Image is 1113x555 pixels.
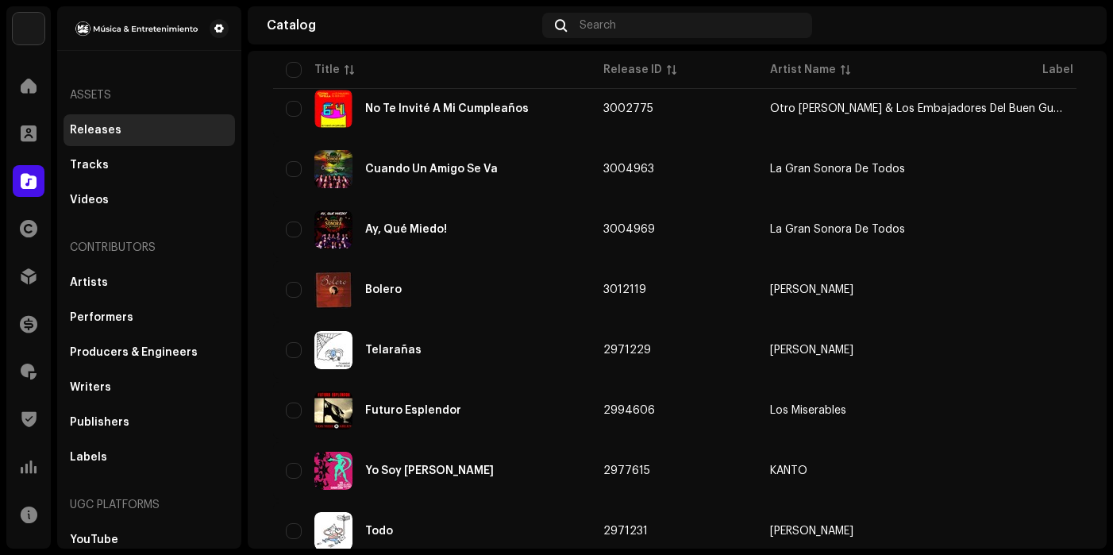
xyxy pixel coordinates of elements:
img: 7bb346d1-9571-417f-ae6c-5d5dafa57953 [314,150,352,188]
span: Mateo Braga [770,526,1062,537]
span: 2977615 [603,465,650,476]
div: Tracks [70,159,109,172]
span: La Gran Sonora De Todos [770,164,1062,175]
div: Catalog [267,19,536,32]
re-a-nav-header: Contributors [64,229,235,267]
img: 78f3867b-a9d0-4b96-9959-d5e4a689f6cf [13,13,44,44]
span: Los Miserables [770,405,1062,416]
div: Producers & Engineers [70,346,198,359]
re-m-nav-item: Releases [64,114,235,146]
div: Performers [70,311,133,324]
div: Ay, Qué Miedo! [365,224,447,235]
div: Todo [365,526,393,537]
div: Labels [70,451,107,464]
span: Otro Tavella & Los Embajadores Del Buen Gusto [770,103,1062,114]
span: 2994606 [603,405,655,416]
span: La Gran Sonora De Todos [770,224,1062,235]
span: Laura Canoura [770,284,1062,295]
span: 3012119 [603,284,646,295]
div: [PERSON_NAME] [770,284,853,295]
re-m-nav-item: Publishers [64,407,235,438]
span: Mateo Braga [770,345,1062,356]
div: YouTube [70,534,118,546]
div: Bolero [365,284,402,295]
img: 1afd6f8f-bbb4-4294-a99c-bca7f0b77178 [314,271,352,309]
span: 2971231 [603,526,648,537]
div: Yo Soy Sabrina [365,465,494,476]
div: KANTO [770,465,807,476]
img: 0c43ecd2-0fe7-4201-bfd0-35d22d5c77cb [70,19,203,38]
div: [PERSON_NAME] [770,345,853,356]
re-m-nav-item: Labels [64,441,235,473]
div: Otro [PERSON_NAME] & Los Embajadores Del Buen Gusto [770,103,1062,114]
re-a-nav-header: Assets [64,76,235,114]
img: c904f273-36fb-4b92-97b0-1c77b616e906 [1062,13,1088,38]
div: Release ID [603,62,662,78]
re-m-nav-item: Artists [64,267,235,299]
img: 651473a9-3557-4ad1-92f6-e45174cfc8e8 [314,452,352,490]
div: Writers [70,381,111,394]
div: Artist Name [770,62,836,78]
div: [PERSON_NAME] [770,526,853,537]
div: Releases [70,124,121,137]
re-m-nav-item: Producers & Engineers [64,337,235,368]
div: Label Name [1042,62,1107,78]
re-m-nav-item: Tracks [64,149,235,181]
div: Cuando Un Amigo Se Va [365,164,498,175]
div: Title [314,62,340,78]
img: 0d99c62b-54ff-462d-bf1f-0f60043adfa9 [314,331,352,369]
div: La Gran Sonora De Todos [770,164,905,175]
div: Los Miserables [770,405,846,416]
re-m-nav-item: Videos [64,184,235,216]
re-m-nav-item: Writers [64,372,235,403]
div: La Gran Sonora De Todos [770,224,905,235]
div: Artists [70,276,108,289]
div: Videos [70,194,109,206]
span: KANTO [770,465,1062,476]
span: Search [580,19,616,32]
span: 3004969 [603,224,655,235]
img: 7c0e2e46-1d1d-421c-89d4-02b081ad01b1 [314,90,352,128]
span: 2971229 [603,345,651,356]
re-a-nav-header: UGC Platforms [64,486,235,524]
img: cd6a4031-4f78-4fbb-a3a3-07d9d235e909 [314,210,352,249]
div: No Te Invité A Mi Cumpleaños [365,103,529,114]
span: 3004963 [603,164,654,175]
img: a9d64222-0814-42f8-9d15-2a97c30dd639 [314,512,352,550]
div: Futuro Esplendor [365,405,461,416]
div: Publishers [70,416,129,429]
div: Telarañas [365,345,422,356]
re-m-nav-item: Performers [64,302,235,333]
img: 7f316e6c-76af-4107-b648-e8c4e45762e6 [314,391,352,430]
span: 3002775 [603,103,653,114]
